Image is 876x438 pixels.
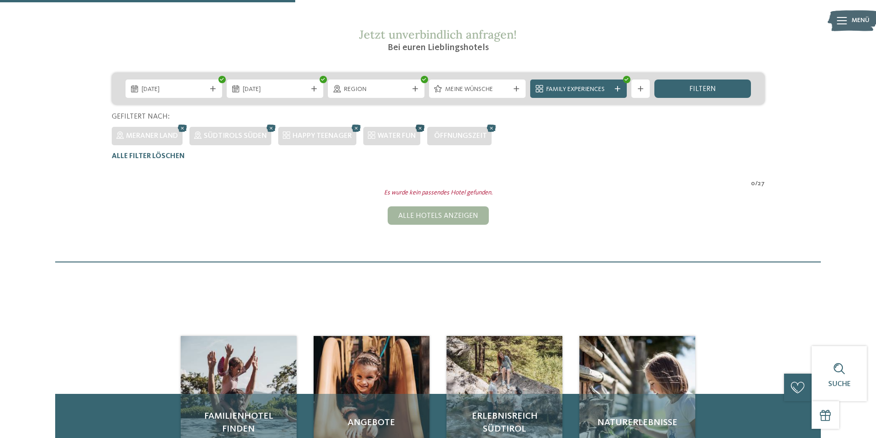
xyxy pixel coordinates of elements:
span: Region [344,85,408,94]
span: Angebote [323,416,420,429]
div: Es wurde kein passendes Hotel gefunden. [105,188,772,198]
span: Bei euren Lieblingshotels [388,43,489,52]
span: Öffnungszeit [434,132,487,140]
span: Familienhotel finden [190,410,287,436]
span: Meraner Land [126,132,178,140]
div: Alle Hotels anzeigen [388,206,489,225]
span: [DATE] [142,85,206,94]
span: Meine Wünsche [445,85,510,94]
span: [DATE] [243,85,307,94]
span: Jetzt unverbindlich anfragen! [359,27,517,42]
span: Suche [828,381,851,388]
span: WATER FUN [378,132,416,140]
span: Gefiltert nach: [112,113,170,120]
span: HAPPY TEENAGER [292,132,352,140]
span: Erlebnisreich Südtirol [456,410,553,436]
span: filtern [689,85,716,93]
span: 27 [758,179,765,188]
span: Alle Filter löschen [112,153,185,160]
span: Südtirols Süden [204,132,267,140]
span: Naturerlebnisse [589,416,686,429]
span: 0 [751,179,755,188]
span: Family Experiences [546,85,611,94]
span: / [755,179,758,188]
